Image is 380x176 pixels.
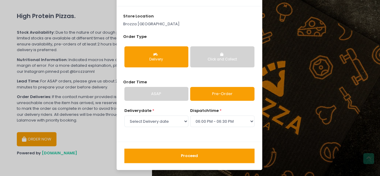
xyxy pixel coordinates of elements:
button: Delivery [124,46,188,67]
p: Brozza [GEOGRAPHIC_DATA] [123,21,255,27]
span: dispatch time [190,108,219,113]
button: Proceed [124,149,254,163]
span: store location [123,13,154,19]
div: Delivery [129,57,184,62]
div: Click and Collect [194,57,250,62]
button: Click and Collect [190,46,254,67]
a: ASAP [124,87,188,101]
span: Delivery date [124,108,151,113]
span: Order Type [123,34,147,39]
span: Order Time [123,79,147,85]
a: Pre-Order [190,87,254,101]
